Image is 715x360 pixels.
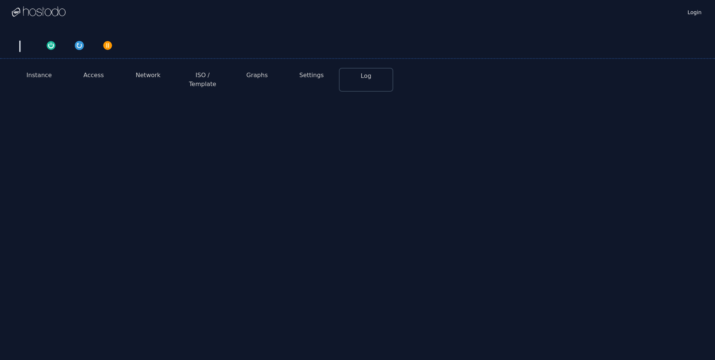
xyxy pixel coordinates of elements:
img: Power On [46,40,56,51]
button: Power Off [93,39,122,51]
div: | [15,39,25,52]
a: Login [686,7,703,16]
img: Logo [12,6,66,18]
button: Power On [37,39,65,51]
img: Power Off [102,40,113,51]
button: Settings [299,71,324,80]
button: Access [83,71,104,80]
img: Restart [74,40,85,51]
button: Log [361,72,372,80]
button: Network [136,71,161,80]
button: ISO / Template [181,71,224,89]
button: Graphs [247,71,268,80]
button: Restart [65,39,93,51]
button: Instance [26,71,52,80]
